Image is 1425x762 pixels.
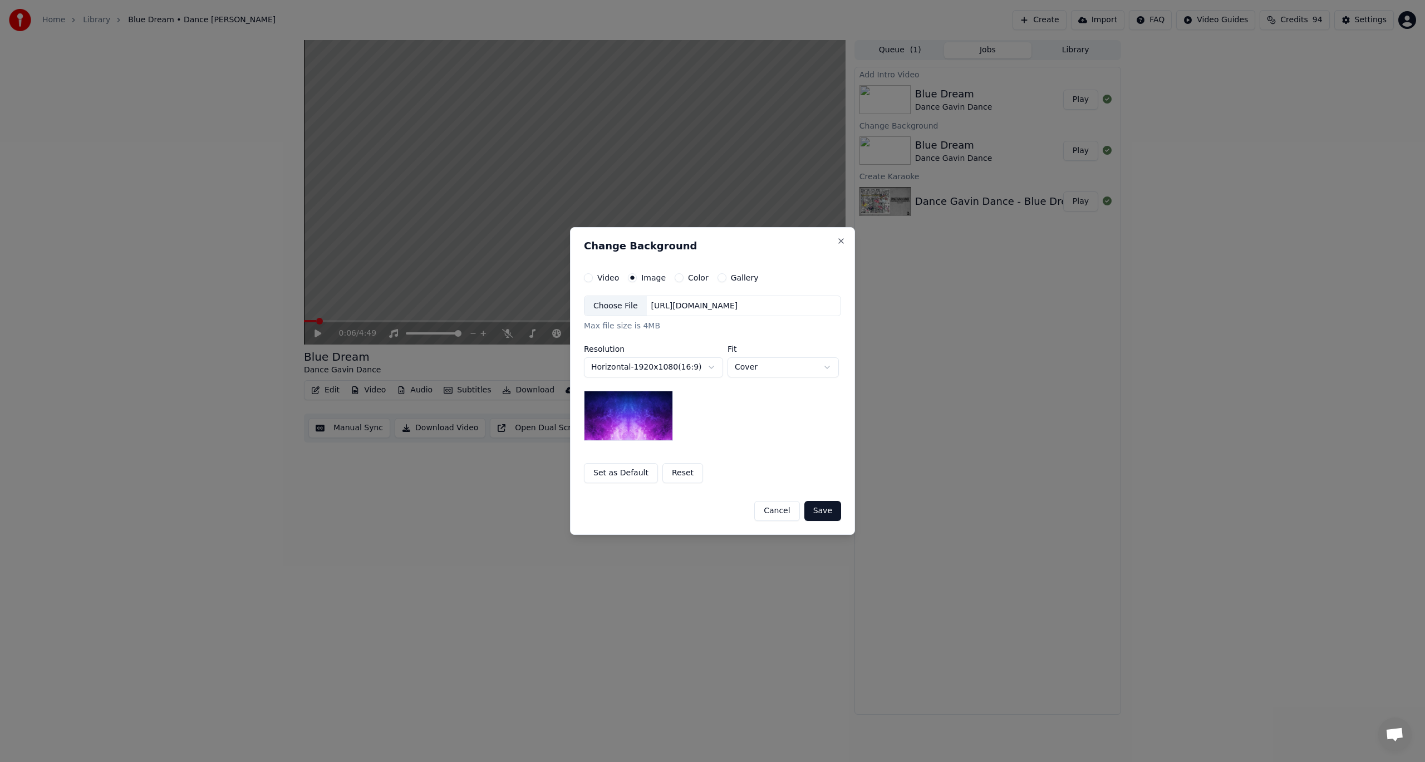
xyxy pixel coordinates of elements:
[647,301,743,312] div: [URL][DOMAIN_NAME]
[584,296,647,316] div: Choose File
[584,241,841,251] h2: Change Background
[584,463,658,483] button: Set as Default
[597,274,619,282] label: Video
[641,274,666,282] label: Image
[584,321,841,332] div: Max file size is 4MB
[662,463,703,483] button: Reset
[804,501,841,521] button: Save
[731,274,759,282] label: Gallery
[754,501,799,521] button: Cancel
[728,345,839,353] label: Fit
[584,345,723,353] label: Resolution
[688,274,709,282] label: Color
